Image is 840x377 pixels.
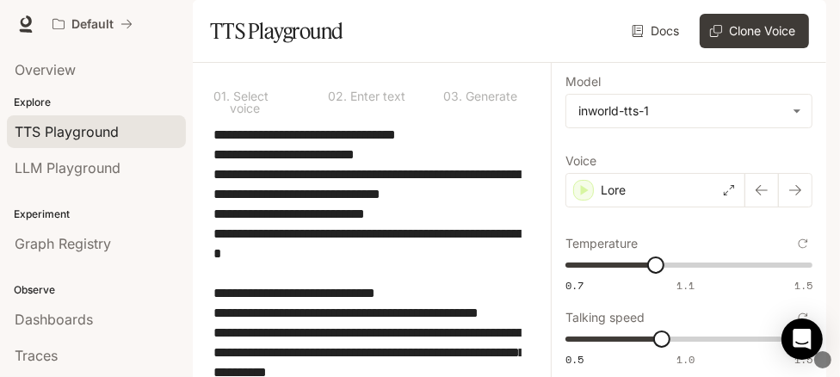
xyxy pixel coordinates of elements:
[566,95,812,127] div: inworld-tts-1
[676,352,695,367] span: 1.0
[210,14,343,48] h1: TTS Playground
[565,76,601,88] p: Model
[565,312,645,324] p: Talking speed
[565,278,584,293] span: 0.7
[794,234,812,253] button: Reset to default
[230,90,300,114] p: Select voice
[601,182,626,199] p: Lore
[676,278,695,293] span: 1.1
[71,17,114,32] p: Default
[45,7,140,41] button: All workspaces
[814,351,831,368] div: Click to open Word Count popup
[794,308,812,327] button: Reset to default
[462,90,517,102] p: Generate
[794,278,812,293] span: 1.5
[700,14,809,48] button: Clone Voice
[443,90,462,102] p: 0 3 .
[213,90,230,114] p: 0 1 .
[347,90,405,102] p: Enter text
[565,155,596,167] p: Voice
[781,318,823,360] div: Open Intercom Messenger
[628,14,686,48] a: Docs
[578,102,784,120] div: inworld-tts-1
[565,352,584,367] span: 0.5
[565,238,638,250] p: Temperature
[328,90,347,102] p: 0 2 .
